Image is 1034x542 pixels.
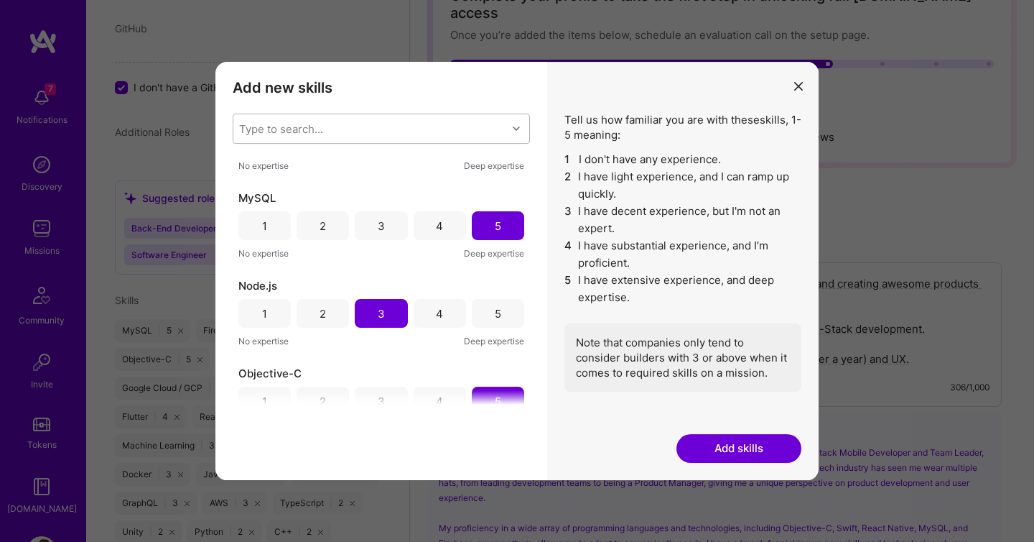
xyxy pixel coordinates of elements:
div: 2 [320,219,326,234]
span: 1 [564,151,573,168]
li: I have substantial experience, and I’m proficient. [564,237,801,272]
div: 5 [495,394,501,409]
div: 1 [262,219,267,234]
div: Type to search... [239,121,323,137]
span: No expertise [238,246,289,261]
div: modal [215,62,819,480]
span: 4 [564,237,572,272]
span: 2 [564,168,572,203]
div: 4 [436,394,443,409]
div: 2 [320,394,326,409]
li: I don't have any experience. [564,151,801,168]
i: icon Chevron [513,125,520,132]
span: No expertise [238,158,289,173]
li: I have light experience, and I can ramp up quickly. [564,168,801,203]
button: Add skills [676,434,801,463]
div: 2 [320,306,326,321]
div: 4 [436,219,443,234]
div: 4 [436,306,443,321]
span: 5 [564,272,572,306]
span: Deep expertise [464,334,524,349]
span: MySQL [238,190,276,206]
div: 1 [262,394,267,409]
div: 1 [262,306,267,321]
span: Deep expertise [464,158,524,173]
li: I have extensive experience, and deep expertise. [564,272,801,306]
div: 5 [495,306,501,321]
span: 3 [564,203,572,237]
div: 3 [378,306,385,321]
div: Note that companies only tend to consider builders with 3 or above when it comes to required skil... [564,323,801,392]
div: 3 [378,394,385,409]
div: Tell us how familiar you are with these skills , 1-5 meaning: [564,112,801,392]
h3: Add new skills [233,79,530,96]
span: No expertise [238,334,289,349]
div: 3 [378,219,385,234]
span: Node.js [238,278,277,293]
li: I have decent experience, but I'm not an expert. [564,203,801,237]
span: Deep expertise [464,246,524,261]
i: icon Close [794,82,803,91]
span: Objective-C [238,366,302,381]
div: 5 [495,219,501,234]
